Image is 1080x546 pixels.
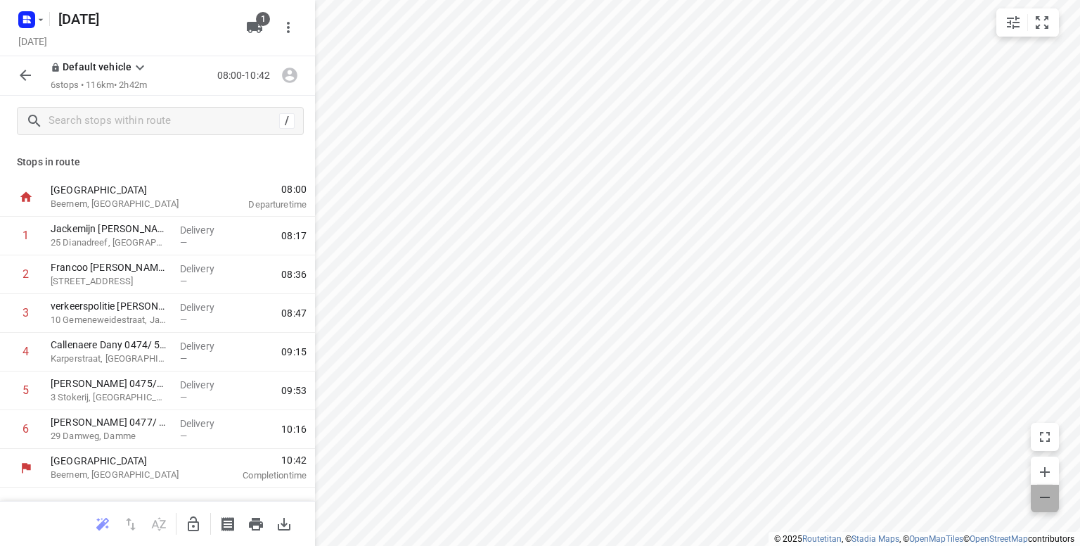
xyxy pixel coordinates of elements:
[51,313,169,327] p: 10 Gemeneweidestraat, Jabbeke
[279,113,295,129] div: /
[180,223,232,237] p: Delivery
[180,237,187,248] span: —
[51,183,197,197] p: [GEOGRAPHIC_DATA]
[53,8,235,30] h5: Rename
[180,315,187,325] span: —
[180,300,232,315] p: Delivery
[51,468,197,482] p: Beernem, [GEOGRAPHIC_DATA]
[51,454,197,468] p: [GEOGRAPHIC_DATA]
[774,534,1074,544] li: © 2025 , © , © © contributors
[51,391,169,405] p: 3 Stokerij, [GEOGRAPHIC_DATA]
[909,534,963,544] a: OpenMapTiles
[117,516,145,530] span: Reverse route
[214,469,307,483] p: Completion time
[51,60,131,75] p: Default vehicle
[22,267,29,281] div: 2
[214,516,242,530] span: Print shipping labels
[145,516,173,530] span: Sort by time window
[274,13,302,42] button: More
[13,33,53,49] h5: Project date
[22,229,29,242] div: 1
[51,260,169,274] p: Francoo [PERSON_NAME] 0492/ 471 778
[49,110,279,132] input: Search stops within route
[180,392,187,402] span: —
[1028,8,1056,37] button: Fit zoom
[51,338,169,352] p: Callenaere Dany 0474/ 510 809
[22,422,29,436] div: 6
[214,198,307,212] p: Departure time
[180,417,232,431] p: Delivery
[999,8,1027,37] button: Map settings
[970,534,1028,544] a: OpenStreetMap
[51,274,169,288] p: 5 Zerkegemstraat, Jabbeke
[89,516,117,530] span: Reoptimize route
[179,510,207,538] button: Unlock route
[51,222,169,236] p: Jackemijn Freddy 050/ 382 307
[180,276,187,286] span: —
[996,8,1059,37] div: small contained button group
[51,415,169,429] p: De Soete Marc 0477/ 670 900
[180,431,187,441] span: —
[851,534,899,544] a: Stadia Maps
[51,197,197,211] p: Beernem, [GEOGRAPHIC_DATA]
[281,267,307,281] span: 08:36
[180,262,232,276] p: Delivery
[281,229,307,243] span: 08:17
[281,306,307,320] span: 08:47
[22,306,29,319] div: 3
[51,299,169,313] p: verkeerspolitie Joke Vandevelde
[281,422,307,436] span: 10:16
[240,13,269,42] button: 1
[51,352,169,366] p: Karperstraat, [GEOGRAPHIC_DATA]
[242,516,270,530] span: Print route
[51,376,169,391] p: Verhaeghe Ginette 0475/490 942
[217,68,276,83] p: 08:00-10:42
[22,383,29,397] div: 5
[51,236,169,250] p: 25 Dianadreef, [GEOGRAPHIC_DATA]
[180,339,232,353] p: Delivery
[180,353,187,364] span: —
[281,345,307,359] span: 09:15
[214,182,307,196] span: 08:00
[17,155,298,170] p: Stops in route
[51,79,148,92] p: 6 stops • 116km • 2h42m
[180,378,232,392] p: Delivery
[22,345,29,358] div: 4
[214,453,307,467] span: 10:42
[51,429,169,443] p: 29 Damweg, Damme
[256,12,270,26] span: 1
[276,68,304,82] span: Assign driver
[281,383,307,398] span: 09:53
[802,534,842,544] a: Routetitan
[270,516,298,530] span: Download route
